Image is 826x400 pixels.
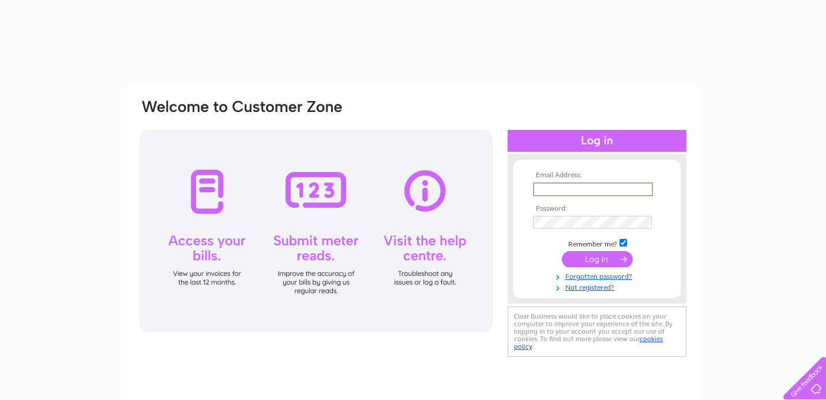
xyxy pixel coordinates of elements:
th: Email Address: [530,171,664,180]
div: Clear Business would like to place cookies on your computer to improve your experience of the sit... [508,306,686,357]
th: Password: [530,205,664,213]
a: Not registered? [533,281,664,292]
a: Forgotten password? [533,270,664,281]
a: cookies policy [514,335,663,350]
input: Submit [562,251,633,267]
td: Remember me? [530,237,664,249]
